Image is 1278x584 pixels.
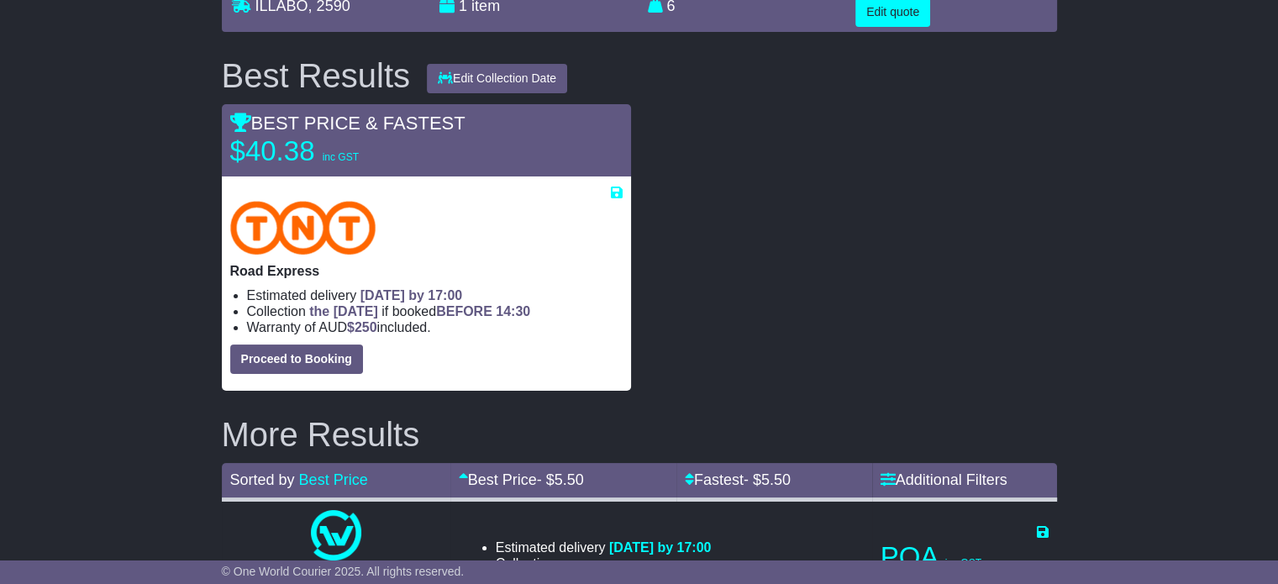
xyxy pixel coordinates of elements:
[230,201,376,255] img: TNT Domestic: Road Express
[945,557,981,569] span: inc GST
[323,151,359,163] span: inc GST
[427,64,567,93] button: Edit Collection Date
[230,263,623,279] p: Road Express
[230,134,440,168] p: $40.38
[685,471,791,488] a: Fastest- $5.50
[761,471,791,488] span: 5.50
[496,304,530,318] span: 14:30
[537,471,584,488] span: - $
[309,304,530,318] span: if booked
[213,57,419,94] div: Best Results
[459,471,584,488] a: Best Price- $5.50
[222,565,465,578] span: © One World Courier 2025. All rights reserved.
[555,471,584,488] span: 5.50
[347,320,377,334] span: $
[881,471,1007,488] a: Additional Filters
[247,303,623,319] li: Collection
[311,510,361,560] img: One World Courier: Same Day Nationwide(quotes take 0.5-1 hour)
[360,288,463,303] span: [DATE] by 17:00
[496,539,712,555] li: Estimated delivery
[609,540,712,555] span: [DATE] by 17:00
[230,113,465,134] span: BEST PRICE & FASTEST
[496,555,712,571] li: Collection
[309,304,377,318] span: the [DATE]
[247,319,623,335] li: Warranty of AUD included.
[247,287,623,303] li: Estimated delivery
[355,320,377,334] span: 250
[230,471,295,488] span: Sorted by
[436,304,492,318] span: BEFORE
[230,345,363,374] button: Proceed to Booking
[299,471,368,488] a: Best Price
[222,416,1057,453] h2: More Results
[744,471,791,488] span: - $
[881,540,1049,574] p: POA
